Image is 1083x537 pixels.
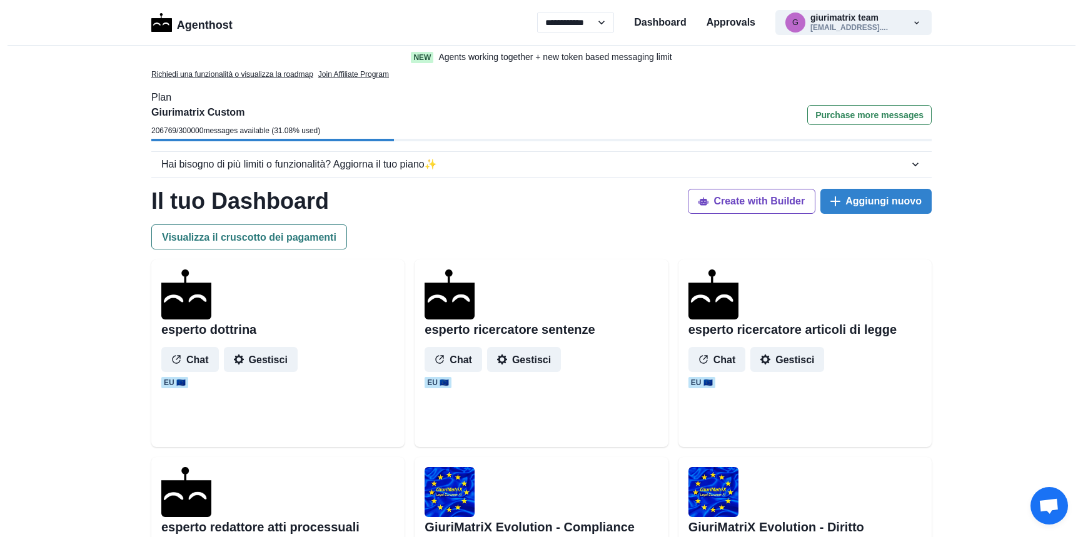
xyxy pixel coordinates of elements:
[438,51,672,64] p: Agents working together + new token based messaging limit
[161,347,219,372] button: Chat
[425,467,475,517] img: user%2F1706%2Fc69140c4-d187-40b2-8d31-27057e89bcfe
[820,189,932,214] button: Aggiungi nuovo
[688,347,746,372] button: Chat
[161,377,188,388] span: EU 🇪🇺
[151,188,329,214] h1: Il tuo Dashboard
[750,347,824,372] button: Gestisci
[775,10,932,35] button: giurimatrix@gmail.comgiurimatrix team[EMAIL_ADDRESS]....
[161,157,909,172] div: Hai bisogno di più limiti o funzionalità? Aggiorna il tuo piano ✨
[151,69,313,80] a: Richiedi una funzionalità o visualizza la roadmap
[224,347,298,372] button: Gestisci
[688,189,815,214] button: Create with Builder
[151,152,932,177] button: Hai bisogno di più limiti o funzionalità? Aggiorna il tuo piano✨
[151,224,347,249] button: Visualizza il cruscotto dei pagamenti
[385,51,698,64] a: NewAgents working together + new token based messaging limit
[151,90,932,105] p: Plan
[161,467,211,517] img: agenthostmascotdark.ico
[707,15,755,30] a: Approvals
[688,377,715,388] span: EU 🇪🇺
[425,347,482,372] button: Chat
[161,322,256,337] h2: esperto dottrina
[318,69,389,80] a: Join Affiliate Program
[425,322,595,337] h2: esperto ricercatore sentenze
[411,52,433,63] span: New
[1030,487,1068,524] div: Aprire la chat
[151,13,172,32] img: Logo
[151,125,320,136] p: 206769 / 300000 messages available ( 31.08 % used)
[688,322,897,337] h2: esperto ricercatore articoli di legge
[807,105,932,139] a: Purchase more messages
[634,15,687,30] a: Dashboard
[688,269,738,319] img: agenthostmascotdark.ico
[161,519,360,534] h2: esperto redattore atti processuali
[487,347,561,372] button: Gestisci
[425,269,475,319] img: agenthostmascotdark.ico
[425,377,451,388] span: EU 🇪🇺
[161,269,211,319] img: agenthostmascotdark.ico
[177,12,233,34] p: Agenthost
[807,105,932,125] button: Purchase more messages
[151,12,233,34] a: LogoAgenthost
[688,467,738,517] img: user%2F1706%2F7dea465f-1924-49cc-a643-3e1d40af1abd
[151,105,320,120] p: Giurimatrix Custom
